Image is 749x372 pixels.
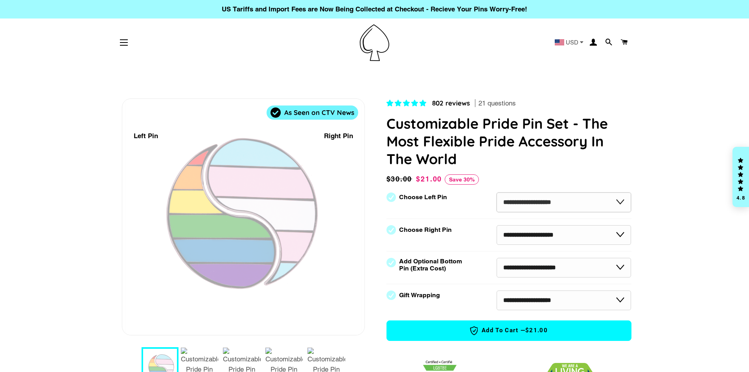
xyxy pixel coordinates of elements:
[432,99,470,107] span: 802 reviews
[324,131,353,141] div: Right Pin
[478,99,516,108] span: 21 questions
[416,175,442,183] span: $21.00
[399,194,447,201] label: Choose Left Pin
[399,326,619,336] span: Add to Cart —
[566,39,578,45] span: USD
[360,24,389,61] img: Pin-Ace
[386,174,414,185] span: $30.00
[736,195,745,200] div: 4.8
[525,326,548,335] span: $21.00
[122,99,364,335] div: 1 / 7
[386,99,428,107] span: 4.83 stars
[399,292,440,299] label: Gift Wrapping
[386,320,631,341] button: Add to Cart —$21.00
[445,174,479,185] span: Save 30%
[399,226,452,233] label: Choose Right Pin
[386,115,631,168] h1: Customizable Pride Pin Set - The Most Flexible Pride Accessory In The World
[732,147,749,207] div: Click to open Judge.me floating reviews tab
[399,258,465,272] label: Add Optional Bottom Pin (Extra Cost)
